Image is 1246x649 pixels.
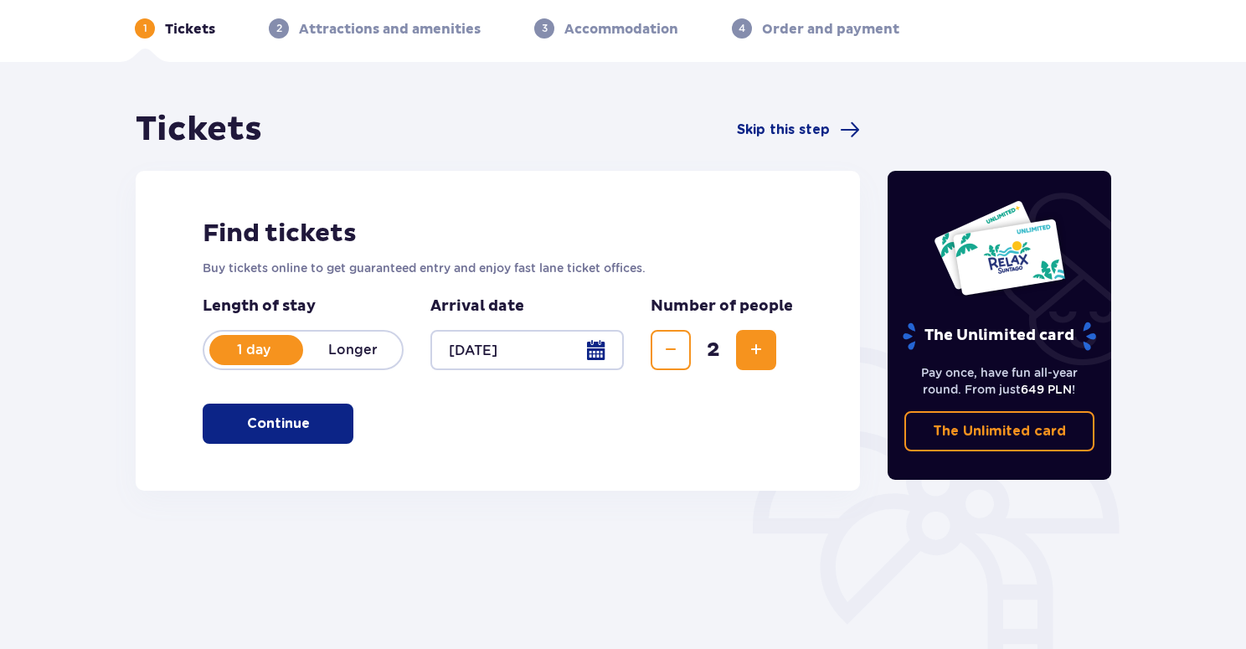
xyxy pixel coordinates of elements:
[165,20,215,39] p: Tickets
[736,330,776,370] button: Increase
[204,341,303,359] p: 1 day
[933,422,1066,440] p: The Unlimited card
[904,411,1095,451] a: The Unlimited card
[303,341,402,359] p: Longer
[564,20,678,39] p: Accommodation
[737,121,830,139] span: Skip this step
[136,109,262,151] h1: Tickets
[203,260,793,276] p: Buy tickets online to get guaranteed entry and enjoy fast lane ticket offices.
[276,21,282,36] p: 2
[1021,383,1072,396] span: 649 PLN
[299,20,481,39] p: Attractions and amenities
[651,296,793,317] p: Number of people
[542,21,548,36] p: 3
[203,218,793,250] h2: Find tickets
[904,364,1095,398] p: Pay once, have fun all-year round. From just !
[694,337,733,363] span: 2
[737,120,860,140] a: Skip this step
[762,20,899,39] p: Order and payment
[651,330,691,370] button: Decrease
[430,296,524,317] p: Arrival date
[143,21,147,36] p: 1
[901,322,1098,351] p: The Unlimited card
[739,21,745,36] p: 4
[203,404,353,444] button: Continue
[247,415,310,433] p: Continue
[203,296,404,317] p: Length of stay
